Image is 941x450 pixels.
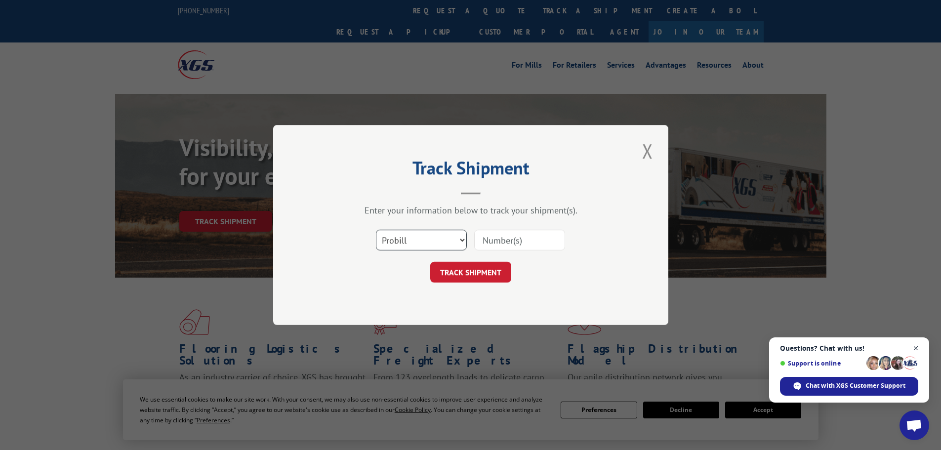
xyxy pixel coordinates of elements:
[323,161,619,180] h2: Track Shipment
[780,360,863,367] span: Support is online
[780,377,918,396] span: Chat with XGS Customer Support
[639,137,656,164] button: Close modal
[780,344,918,352] span: Questions? Chat with us!
[474,230,565,250] input: Number(s)
[900,410,929,440] a: Open chat
[806,381,905,390] span: Chat with XGS Customer Support
[323,205,619,216] div: Enter your information below to track your shipment(s).
[430,262,511,283] button: TRACK SHIPMENT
